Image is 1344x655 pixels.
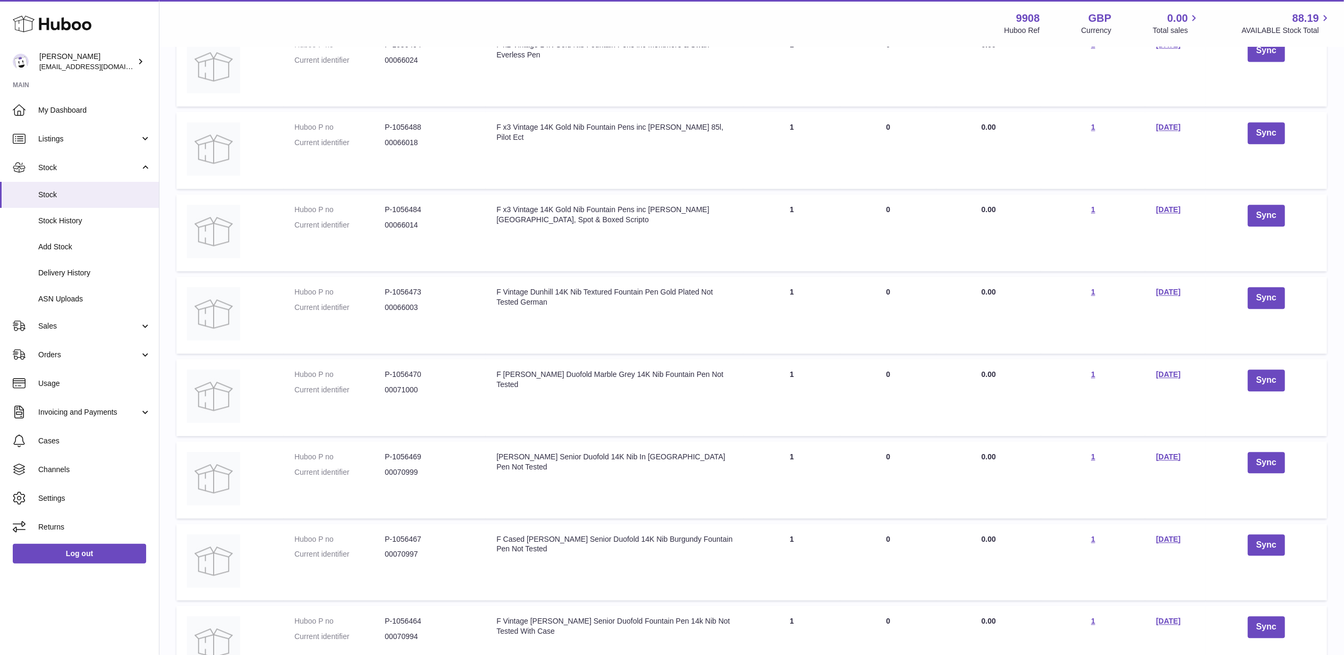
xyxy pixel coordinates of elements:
span: 0.00 [982,288,996,296]
a: [DATE] [1156,452,1180,461]
dt: Huboo P no [294,452,385,462]
td: 1 [743,29,840,106]
td: 0 [840,194,936,271]
dd: 00070999 [385,467,475,477]
span: Usage [38,379,151,389]
strong: GBP [1088,11,1111,26]
button: Sync [1248,205,1285,226]
span: 0.00 [982,123,996,131]
span: 0.00 [982,452,996,461]
a: 1 [1091,370,1095,379]
a: 1 [1091,205,1095,214]
td: 1 [743,112,840,189]
td: 0 [840,276,936,354]
button: Sync [1248,122,1285,144]
div: F Vintage Dunhill 14K Nib Textured Fountain Pen Gold Plated Not Tested German [496,287,733,307]
dd: P-1056473 [385,287,475,297]
a: [DATE] [1156,535,1180,543]
span: 0.00 [982,535,996,543]
span: [EMAIL_ADDRESS][DOMAIN_NAME] [39,62,156,71]
div: F x3 Vintage 14K Gold Nib Fountain Pens inc [PERSON_NAME] [GEOGRAPHIC_DATA], Spot & Boxed Scripto [496,205,733,225]
dt: Huboo P no [294,616,385,626]
dd: 00066018 [385,138,475,148]
div: [PERSON_NAME] Senior Duofold 14K Nib In [GEOGRAPHIC_DATA] Pen Not Tested [496,452,733,472]
img: product image [187,287,240,340]
div: Currency [1081,26,1112,36]
dd: P-1056464 [385,616,475,626]
td: 1 [743,359,840,436]
div: F x3 Vintage 14K Gold Nib Fountain Pens inc [PERSON_NAME] 85l, Pilot Ect [496,122,733,142]
td: 1 [743,524,840,601]
dt: Huboo P no [294,205,385,215]
a: 1 [1091,535,1095,543]
span: Stock History [38,216,151,226]
td: 0 [840,112,936,189]
a: [DATE] [1156,205,1180,214]
img: product image [187,205,240,258]
dt: Current identifier [294,385,385,395]
dd: 00070997 [385,549,475,559]
a: [DATE] [1156,123,1180,131]
a: Log out [13,544,146,563]
dt: Current identifier [294,303,385,313]
img: product image [187,40,240,93]
strong: 9908 [1016,11,1040,26]
span: Sales [38,321,140,331]
div: F x2 Vintage 14K Gold Nib Fountain Pens inc Mentmore & Swan Everless Pen [496,40,733,60]
dt: Current identifier [294,632,385,642]
span: 0.00 [982,205,996,214]
a: [DATE] [1156,370,1180,379]
dt: Huboo P no [294,287,385,297]
dd: 00066024 [385,55,475,65]
a: 1 [1091,617,1095,625]
dd: P-1056484 [385,205,475,215]
dt: Huboo P no [294,122,385,132]
dt: Huboo P no [294,370,385,380]
a: 1 [1091,452,1095,461]
a: [DATE] [1156,617,1180,625]
td: 1 [743,194,840,271]
dt: Current identifier [294,138,385,148]
span: Settings [38,493,151,503]
dd: P-1056469 [385,452,475,462]
td: 0 [840,29,936,106]
span: AVAILABLE Stock Total [1241,26,1331,36]
a: [DATE] [1156,288,1180,296]
span: Cases [38,436,151,446]
dd: 00066014 [385,220,475,230]
a: 0.00 Total sales [1153,11,1200,36]
dt: Current identifier [294,55,385,65]
span: Listings [38,134,140,144]
span: 0.00 [982,617,996,625]
button: Sync [1248,40,1285,62]
dd: P-1056488 [385,122,475,132]
span: 88.19 [1292,11,1319,26]
td: 0 [840,359,936,436]
td: 0 [840,524,936,601]
td: 1 [743,441,840,518]
dd: P-1056467 [385,534,475,544]
button: Sync [1248,452,1285,474]
div: Huboo Ref [1004,26,1040,36]
span: ASN Uploads [38,294,151,304]
span: 0.00 [982,370,996,379]
dt: Current identifier [294,220,385,230]
img: product image [187,122,240,175]
span: Orders [38,350,140,360]
span: Invoicing and Payments [38,407,140,417]
dd: P-1056470 [385,370,475,380]
span: Channels [38,465,151,475]
span: Stock [38,190,151,200]
img: product image [187,452,240,505]
dt: Huboo P no [294,534,385,544]
img: product image [187,370,240,423]
a: 88.19 AVAILABLE Stock Total [1241,11,1331,36]
td: 0 [840,441,936,518]
dd: 00070994 [385,632,475,642]
button: Sync [1248,370,1285,391]
td: 1 [743,276,840,354]
dt: Current identifier [294,467,385,477]
dd: 00066003 [385,303,475,313]
div: F Cased [PERSON_NAME] Senior Duofold 14K Nib Burgundy Fountain Pen Not Tested [496,534,733,555]
span: Stock [38,163,140,173]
